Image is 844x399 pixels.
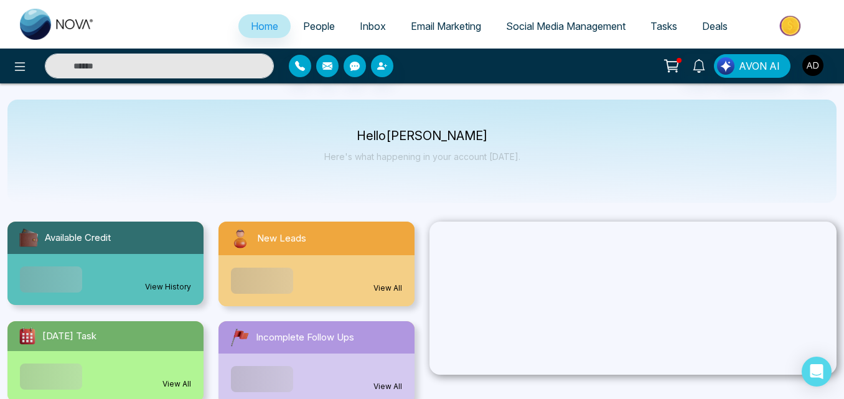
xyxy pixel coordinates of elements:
span: Home [251,20,278,32]
span: Inbox [360,20,386,32]
a: Social Media Management [494,14,638,38]
a: View All [373,283,402,294]
img: newLeads.svg [228,227,252,250]
img: User Avatar [802,55,823,76]
img: Market-place.gif [746,12,837,40]
span: People [303,20,335,32]
a: Email Marketing [398,14,494,38]
span: Available Credit [45,231,111,245]
a: Home [238,14,291,38]
img: Nova CRM Logo [20,9,95,40]
p: Hello [PERSON_NAME] [324,131,520,141]
img: availableCredit.svg [17,227,40,249]
a: Inbox [347,14,398,38]
div: Open Intercom Messenger [802,357,832,387]
span: Incomplete Follow Ups [256,331,354,345]
a: Deals [690,14,740,38]
span: Tasks [650,20,677,32]
a: View All [162,378,191,390]
span: Email Marketing [411,20,481,32]
a: View All [373,381,402,392]
img: todayTask.svg [17,326,37,346]
span: [DATE] Task [42,329,96,344]
a: View History [145,281,191,293]
button: AVON AI [714,54,790,78]
p: Here's what happening in your account [DATE]. [324,151,520,162]
img: Lead Flow [717,57,734,75]
a: People [291,14,347,38]
span: AVON AI [739,59,780,73]
a: Tasks [638,14,690,38]
span: New Leads [257,232,306,246]
span: Deals [702,20,728,32]
span: Social Media Management [506,20,626,32]
img: followUps.svg [228,326,251,349]
a: New LeadsView All [211,222,422,306]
